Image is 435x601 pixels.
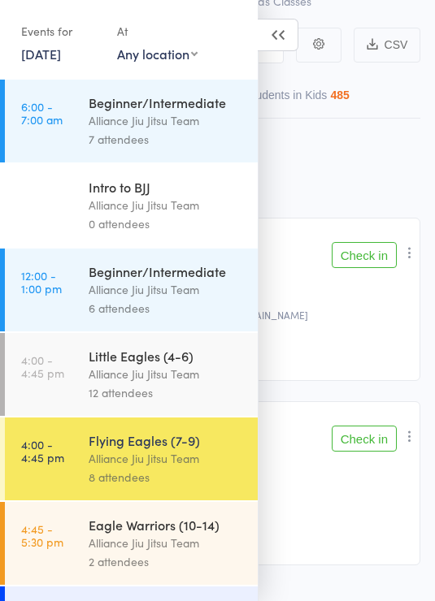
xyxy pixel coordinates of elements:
div: 0 attendees [89,214,244,233]
div: Alliance Jiu Jitsu Team [89,196,244,214]
div: Alliance Jiu Jitsu Team [89,534,244,552]
div: 12 attendees [89,383,244,402]
div: Alliance Jiu Jitsu Team [89,280,244,299]
a: 4:00 -4:45 pmFlying Eagles (7-9)Alliance Jiu Jitsu Team8 attendees [5,417,258,500]
button: Check in [332,242,397,268]
div: 2 attendees [89,552,244,571]
div: Flying Eagles (7-9) [89,431,244,449]
a: [DATE] [21,45,61,63]
time: 4:00 - 4:45 pm [21,353,64,379]
time: 12:00 - 12:45 pm [21,184,67,210]
a: 12:00 -12:45 pmIntro to BJJAlliance Jiu Jitsu Team0 attendees [5,164,258,247]
div: Any location [117,45,198,63]
div: Little Eagles (4-6) [89,347,244,365]
div: Eagle Warriors (10-14) [89,516,244,534]
button: Other students in Kids485 [215,80,350,118]
div: Alliance Jiu Jitsu Team [89,111,244,130]
time: 4:45 - 5:30 pm [21,522,63,548]
time: 6:00 - 7:00 am [21,100,63,126]
div: Events for [21,18,101,45]
div: Alliance Jiu Jitsu Team [89,449,244,468]
div: 7 attendees [89,130,244,149]
div: Beginner/Intermediate [89,93,244,111]
button: CSV [354,28,420,63]
button: Check in [332,426,397,452]
a: 6:00 -7:00 amBeginner/IntermediateAlliance Jiu Jitsu Team7 attendees [5,80,258,162]
div: Intro to BJJ [89,178,244,196]
a: 12:00 -1:00 pmBeginner/IntermediateAlliance Jiu Jitsu Team6 attendees [5,249,258,331]
div: 6 attendees [89,299,244,318]
div: Beginner/Intermediate [89,262,244,280]
div: Alliance Jiu Jitsu Team [89,365,244,383]
a: 4:45 -5:30 pmEagle Warriors (10-14)Alliance Jiu Jitsu Team2 attendees [5,502,258,585]
div: At [117,18,198,45]
div: 485 [330,89,349,102]
div: 8 attendees [89,468,244,486]
a: 4:00 -4:45 pmLittle Eagles (4-6)Alliance Jiu Jitsu Team12 attendees [5,333,258,416]
time: 4:00 - 4:45 pm [21,438,64,464]
time: 12:00 - 1:00 pm [21,269,62,295]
